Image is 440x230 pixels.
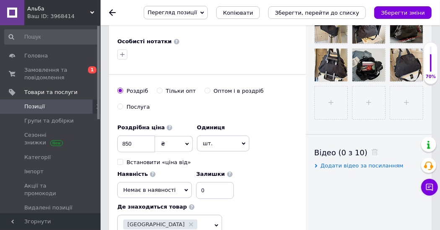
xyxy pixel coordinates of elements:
b: Залишки [196,171,225,177]
div: Встановити «ціна від» [127,159,191,166]
div: 70% Якість заповнення [424,42,438,84]
span: ₴ [161,141,165,147]
span: Акції та промокоди [24,182,78,197]
button: Зберегти зміни [374,6,432,19]
i: Зберегти зміни [381,10,425,16]
p: Distance Travel Bag Сумка для путешествий на длинные дистанции Сумка Повседневная через плечо, мо... [8,8,171,43]
span: Відео (0 з 10) [314,148,368,157]
button: Зберегти, перейти до списку [268,6,366,19]
li: Бренд: Sanrio [25,75,154,84]
span: Немає в наявності [123,187,176,193]
b: Роздрібна ціна [117,124,165,131]
button: Копіювати [216,6,260,19]
span: 1 [88,66,96,73]
div: Повернутися назад [109,9,116,16]
span: Перегляд позиції [148,9,197,16]
span: Імпорт [24,168,44,175]
li: Регулируемый ремень [25,66,154,75]
i: Зберегти, перейти до списку [275,10,359,16]
input: - [196,182,234,199]
span: Групи та добірки [24,117,74,125]
span: Видалені позиції [24,204,72,212]
b: Де знаходиться товар [117,204,187,210]
li: Материал: Полиэстер [25,49,154,57]
b: Наявність [117,171,148,177]
span: Альба [27,5,90,13]
input: 0 [117,136,155,152]
span: Сезонні знижки [24,131,78,146]
span: шт. [197,136,249,152]
span: Категорії [24,154,51,161]
div: Оптом і в роздріб [214,87,264,95]
span: Додати відео за посиланням [321,162,404,169]
span: Копіювати [223,10,253,16]
b: Одиниця [197,124,225,131]
span: [GEOGRAPHIC_DATA] [127,222,185,227]
span: Головна [24,52,48,60]
div: Тільки опт [166,87,196,95]
b: Особисті нотатки [117,38,172,44]
div: Послуга [127,103,150,111]
div: 70% [424,74,437,80]
div: Роздріб [127,87,148,95]
body: Редактор, 94A9C524-D4C6-4742-9928-2AE4AF392A29 [8,8,171,84]
input: Пошук [4,29,99,44]
span: Товари та послуги [24,89,78,96]
span: Замовлення та повідомлення [24,66,78,81]
button: Чат з покупцем [421,179,438,196]
div: Ваш ID: 3968414 [27,13,101,20]
span: Позиції [24,103,45,110]
li: Застежка: Молния [25,57,154,66]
